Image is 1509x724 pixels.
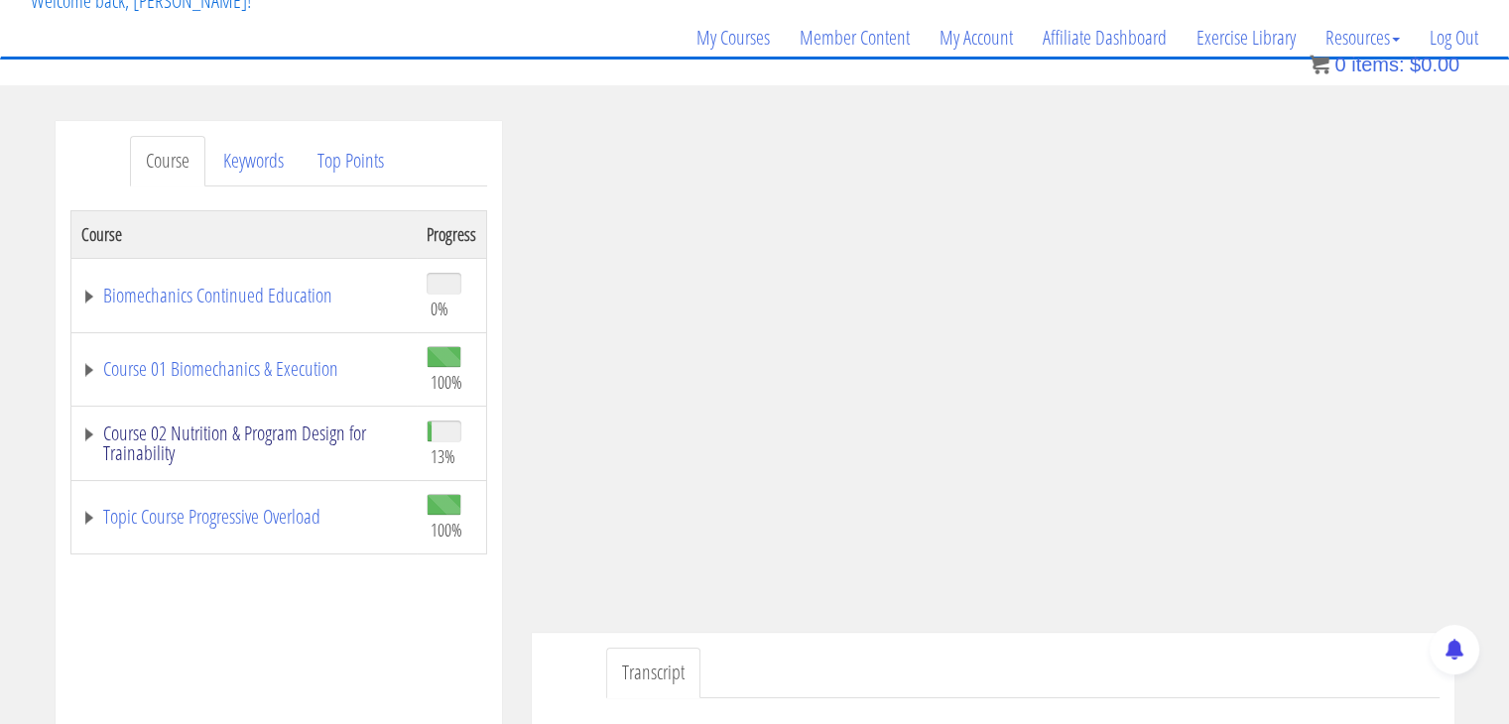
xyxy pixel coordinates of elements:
[1310,54,1459,75] a: 0 items: $0.00
[81,423,407,463] a: Course 02 Nutrition & Program Design for Trainability
[81,359,407,379] a: Course 01 Biomechanics & Execution
[81,507,407,527] a: Topic Course Progressive Overload
[606,648,700,698] a: Transcript
[1351,54,1404,75] span: items:
[417,210,487,258] th: Progress
[431,445,455,467] span: 13%
[207,136,300,186] a: Keywords
[81,286,407,305] a: Biomechanics Continued Education
[130,136,205,186] a: Course
[431,298,448,319] span: 0%
[302,136,400,186] a: Top Points
[431,371,462,393] span: 100%
[1334,54,1345,75] span: 0
[1310,55,1329,74] img: icon11.png
[1410,54,1421,75] span: $
[1410,54,1459,75] bdi: 0.00
[70,210,417,258] th: Course
[431,519,462,541] span: 100%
